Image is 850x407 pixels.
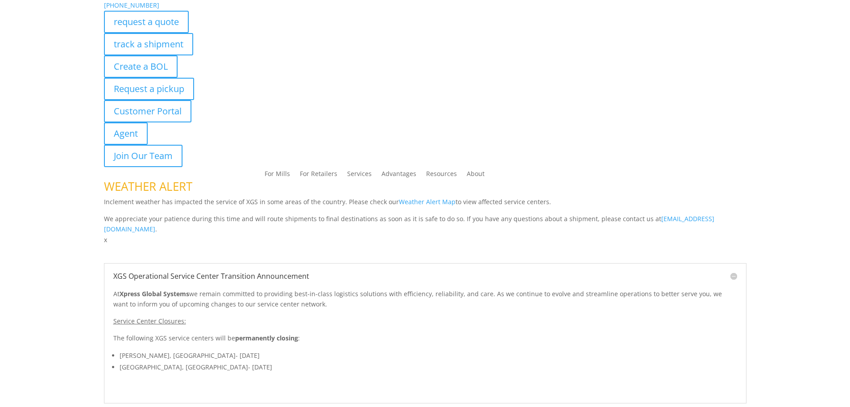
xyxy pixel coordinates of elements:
[104,1,159,9] a: [PHONE_NUMBER]
[104,235,746,245] p: x
[104,214,746,235] p: We appreciate your patience during this time and will route shipments to final destinations as so...
[399,197,456,206] a: Weather Alert Map
[104,11,189,33] a: request a quote
[120,361,737,373] li: [GEOGRAPHIC_DATA], [GEOGRAPHIC_DATA]- [DATE]
[113,317,186,325] u: Service Center Closures:
[104,178,192,194] span: WEATHER ALERT
[300,171,337,180] a: For Retailers
[104,78,194,100] a: Request a pickup
[426,171,457,180] a: Resources
[120,350,737,361] li: [PERSON_NAME], [GEOGRAPHIC_DATA]- [DATE]
[265,171,290,180] a: For Mills
[347,171,372,180] a: Services
[104,100,191,122] a: Customer Portal
[113,333,737,350] p: The following XGS service centers will be :
[104,197,746,214] p: Inclement weather has impacted the service of XGS in some areas of the country. Please check our ...
[235,334,298,342] strong: permanently closing
[104,145,182,167] a: Join Our Team
[104,33,193,55] a: track a shipment
[113,289,737,316] p: At we remain committed to providing best-in-class logistics solutions with efficiency, reliabilit...
[467,171,485,180] a: About
[120,290,189,298] strong: Xpress Global Systems
[104,122,148,145] a: Agent
[113,273,737,280] h5: XGS Operational Service Center Transition Announcement
[104,55,178,78] a: Create a BOL
[381,171,416,180] a: Advantages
